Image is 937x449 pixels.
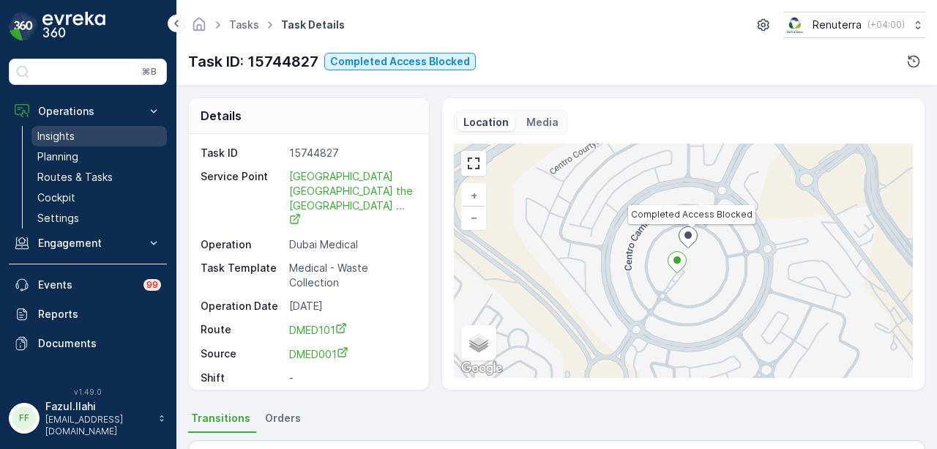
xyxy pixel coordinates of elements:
p: Route [201,322,283,338]
p: Shift [201,371,283,385]
p: Events [38,278,135,292]
a: View Fullscreen [463,152,485,174]
p: [EMAIL_ADDRESS][DOMAIN_NAME] [45,414,151,437]
span: DMED101 [289,324,347,336]
p: Operation [201,237,283,252]
a: Homepage [191,22,207,34]
span: Transitions [191,411,250,426]
a: Events99 [9,270,167,300]
p: Medical - Waste Collection [289,261,414,290]
p: Task ID [201,146,283,160]
p: Routes & Tasks [37,170,113,185]
p: Insights [37,129,75,144]
p: 99 [146,279,158,291]
p: Fazul.Ilahi [45,399,151,414]
a: Zoom Out [463,207,485,229]
a: Insights [31,126,167,146]
a: Zoom In [463,185,485,207]
a: Routes & Tasks [31,167,167,188]
p: Details [201,107,242,125]
div: FF [12,407,36,430]
span: [GEOGRAPHIC_DATA] [GEOGRAPHIC_DATA] the [GEOGRAPHIC_DATA] ... [289,170,416,227]
img: Google [458,359,506,378]
a: Dubai London the Villa Clinic ... [289,168,416,228]
p: Media [526,115,559,130]
a: Documents [9,329,167,358]
p: Settings [37,211,79,226]
span: v 1.49.0 [9,387,167,396]
p: Location [463,115,509,130]
img: logo_dark-DEwI_e13.png [42,12,105,41]
span: − [471,211,478,223]
button: Operations [9,97,167,126]
a: Cockpit [31,188,167,208]
p: Documents [38,336,161,351]
p: Operations [38,104,138,119]
img: Screenshot_2024-07-26_at_13.33.01.png [784,17,807,33]
button: Completed Access Blocked [324,53,476,70]
p: Engagement [38,236,138,251]
a: Planning [31,146,167,167]
span: Task Details [278,18,348,32]
img: logo [9,12,38,41]
a: Layers [463,327,495,359]
p: Planning [37,149,78,164]
a: DMED001 [289,346,414,362]
a: Reports [9,300,167,329]
p: Renuterra [813,18,862,32]
p: Operation Date [201,299,283,313]
span: + [471,189,477,201]
span: Orders [265,411,301,426]
p: Source [201,346,283,362]
p: 15744827 [289,146,414,160]
span: DMED001 [289,348,348,360]
a: Settings [31,208,167,229]
a: DMED101 [289,322,414,338]
p: ⌘B [142,66,157,78]
a: Open this area in Google Maps (opens a new window) [458,359,506,378]
p: - [289,371,414,385]
p: Service Point [201,169,283,229]
button: Renuterra(+04:00) [784,12,925,38]
p: ( +04:00 ) [867,19,905,31]
p: Dubai Medical [289,237,414,252]
button: FFFazul.Ilahi[EMAIL_ADDRESS][DOMAIN_NAME] [9,399,167,437]
p: Task Template [201,261,283,290]
button: Engagement [9,229,167,258]
p: Completed Access Blocked [330,54,470,69]
p: [DATE] [289,299,414,313]
p: Task ID: 15744827 [188,51,318,73]
p: Cockpit [37,190,75,205]
p: Reports [38,307,161,322]
a: Tasks [229,18,259,31]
